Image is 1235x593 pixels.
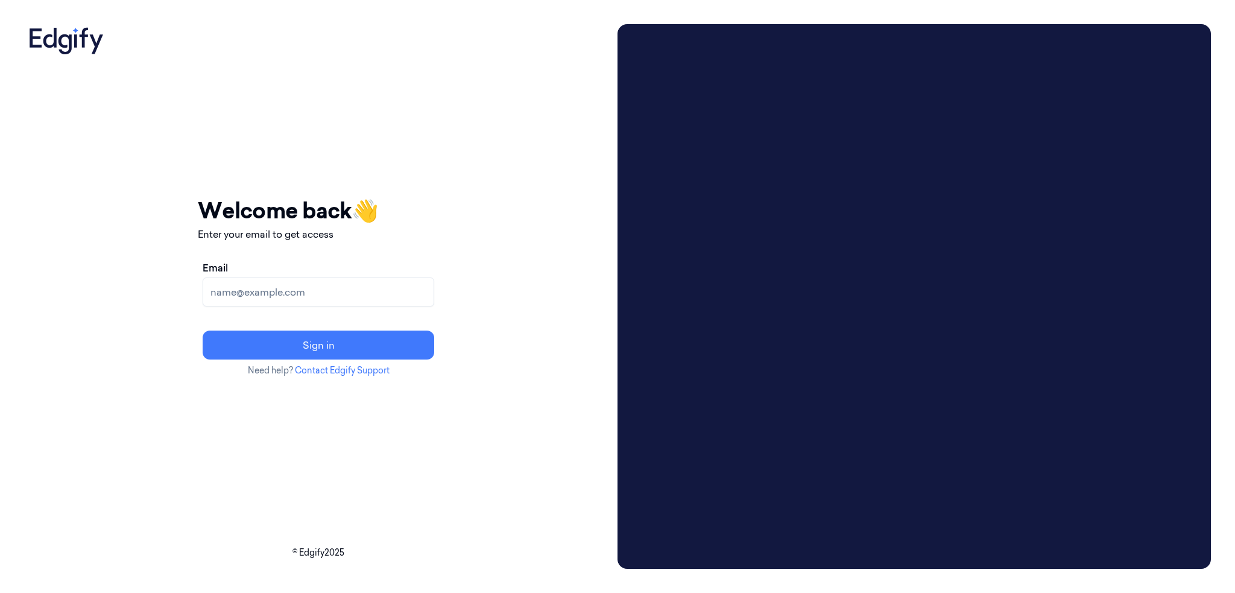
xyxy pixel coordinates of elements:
label: Email [203,261,228,275]
p: Enter your email to get access [198,227,439,241]
button: Sign in [203,331,434,360]
input: name@example.com [203,277,434,306]
p: © Edgify 2025 [24,547,613,559]
p: Need help? [198,364,439,377]
a: Contact Edgify Support [295,365,390,376]
h1: Welcome back 👋 [198,194,439,227]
